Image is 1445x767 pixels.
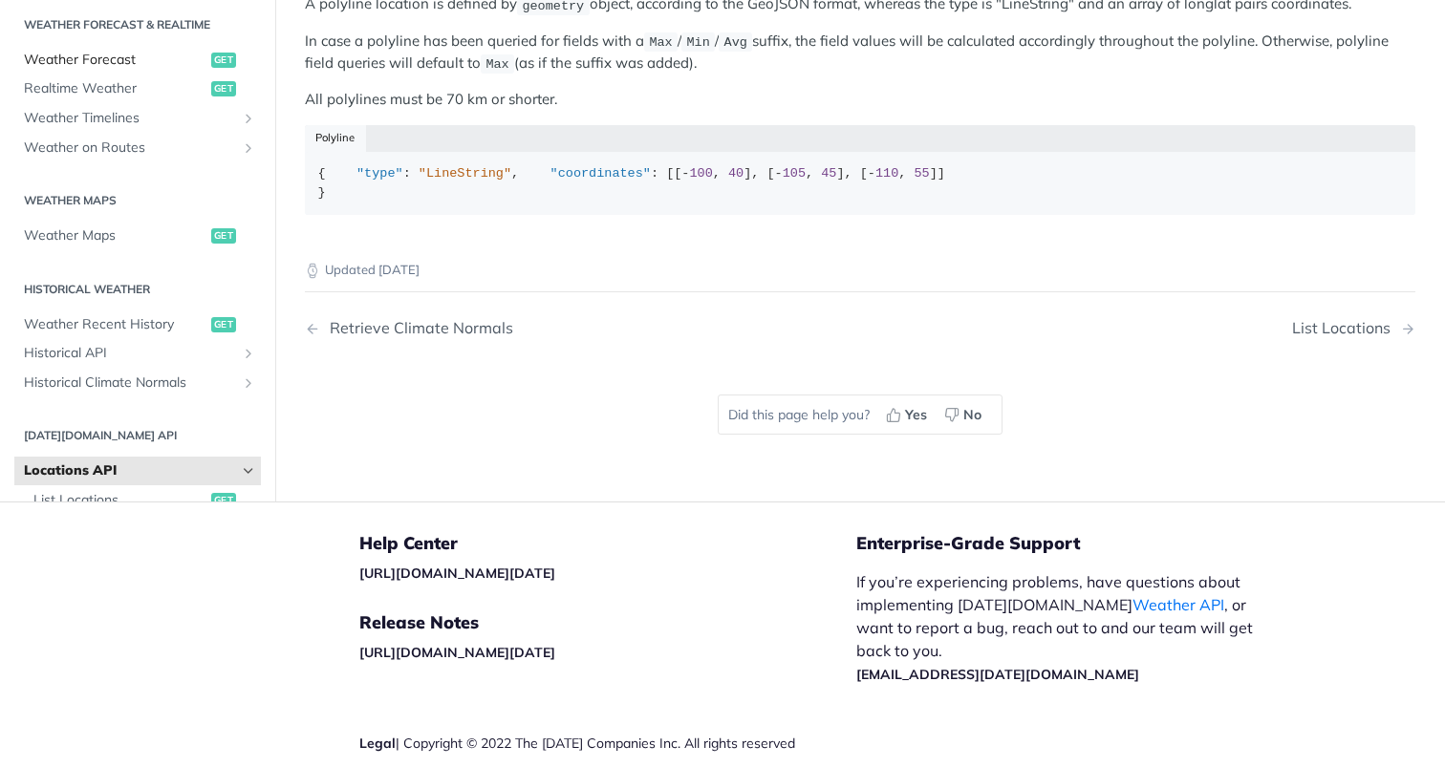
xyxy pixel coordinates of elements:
button: Show subpages for Historical Climate Normals [241,375,256,391]
span: 55 [915,166,930,181]
nav: Pagination Controls [305,300,1415,356]
a: Weather Recent Historyget [14,310,261,339]
span: Realtime Weather [24,80,206,99]
a: [URL][DOMAIN_NAME][DATE] [359,565,555,582]
button: Show subpages for Historical API [241,347,256,362]
span: get [211,229,236,245]
a: Historical Climate NormalsShow subpages for Historical Climate Normals [14,369,261,397]
span: Locations API [24,462,236,481]
a: Legal [359,735,396,752]
div: { : , : [[ , ], [ , ], [ , ]] } [318,164,1403,202]
div: | Copyright © 2022 The [DATE] Companies Inc. All rights reserved [359,734,856,753]
p: Updated [DATE] [305,261,1415,280]
p: If you’re experiencing problems, have questions about implementing [DATE][DOMAIN_NAME] , or want ... [856,570,1273,685]
span: Weather Recent History [24,315,206,334]
span: get [211,53,236,68]
span: List Locations [33,491,206,510]
p: In case a polyline has been queried for fields with a / / suffix, the field values will be calcul... [305,31,1415,75]
a: List Locationsget [24,486,261,515]
span: No [963,405,981,425]
a: Realtime Weatherget [14,75,261,104]
span: 100 [689,166,712,181]
span: "type" [356,166,403,181]
span: - [868,166,875,181]
span: Yes [905,405,927,425]
span: Max [485,57,508,72]
a: [EMAIL_ADDRESS][DATE][DOMAIN_NAME] [856,666,1139,683]
button: Hide subpages for Locations API [241,464,256,479]
span: Historical API [24,345,236,364]
h2: [DATE][DOMAIN_NAME] API [14,428,261,445]
span: Historical Climate Normals [24,373,236,393]
button: Show subpages for Weather on Routes [241,140,256,156]
span: 110 [875,166,898,181]
h5: Help Center [359,532,856,555]
button: Show subpages for Weather Timelines [241,111,256,126]
a: Weather Mapsget [14,223,261,251]
span: Weather on Routes [24,138,236,158]
h5: Enterprise-Grade Support [856,532,1304,555]
span: 45 [821,166,836,181]
span: Weather Forecast [24,51,206,70]
span: 105 [783,166,806,181]
span: Max [649,35,672,50]
span: Weather Maps [24,227,206,246]
span: get [211,317,236,332]
h5: Release Notes [359,611,856,634]
span: Min [686,35,709,50]
button: Yes [879,400,938,429]
a: Next Page: List Locations [1292,319,1415,337]
span: Weather Timelines [24,109,236,128]
a: [URL][DOMAIN_NAME][DATE] [359,644,555,661]
a: Weather Forecastget [14,46,261,75]
a: Historical APIShow subpages for Historical API [14,340,261,369]
a: Weather API [1132,595,1224,614]
span: - [681,166,689,181]
div: List Locations [1292,319,1400,337]
a: Locations APIHide subpages for Locations API [14,458,261,486]
span: - [775,166,783,181]
h2: Weather Forecast & realtime [14,16,261,33]
span: get [211,493,236,508]
span: "LineString" [419,166,511,181]
span: "coordinates" [550,166,651,181]
h2: Weather Maps [14,193,261,210]
span: Avg [724,35,747,50]
a: Weather on RoutesShow subpages for Weather on Routes [14,134,261,162]
p: All polylines must be 70 km or shorter. [305,89,1415,111]
button: No [938,400,992,429]
a: Previous Page: Retrieve Climate Normals [305,319,781,337]
span: get [211,82,236,97]
span: 40 [728,166,744,181]
h2: Historical Weather [14,281,261,298]
div: Retrieve Climate Normals [320,319,513,337]
div: Did this page help you? [718,394,1003,435]
a: Weather TimelinesShow subpages for Weather Timelines [14,104,261,133]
